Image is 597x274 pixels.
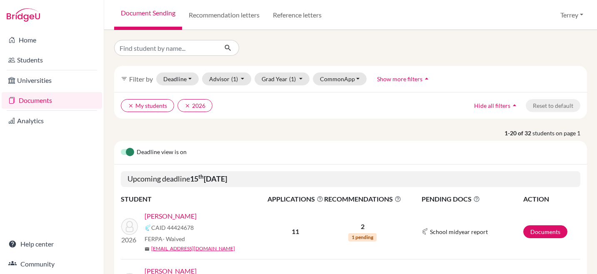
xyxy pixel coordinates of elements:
[145,224,151,231] img: Common App logo
[202,72,252,85] button: Advisor(1)
[467,99,526,112] button: Hide all filtersarrow_drop_up
[121,194,267,204] th: STUDENT
[121,171,580,187] h5: Upcoming deadline
[2,256,102,272] a: Community
[422,75,431,83] i: arrow_drop_up
[185,103,190,109] i: clear
[2,236,102,252] a: Help center
[377,75,422,82] span: Show more filters
[128,103,134,109] i: clear
[348,233,377,242] span: 1 pending
[190,174,227,183] b: 15 [DATE]
[198,173,204,180] sup: th
[114,40,217,56] input: Find student by name...
[2,112,102,129] a: Analytics
[151,245,235,252] a: [EMAIL_ADDRESS][DOMAIN_NAME]
[255,72,310,85] button: Grad Year(1)
[324,222,401,232] p: 2
[121,218,138,235] img: Chua, Nick Sen
[151,223,194,232] span: CAID 44424678
[292,227,299,235] b: 11
[289,75,296,82] span: (1)
[2,32,102,48] a: Home
[526,99,580,112] button: Reset to default
[324,194,401,204] span: RECOMMENDATIONS
[523,194,580,204] th: ACTION
[532,129,587,137] span: students on page 1
[474,102,510,109] span: Hide all filters
[267,194,323,204] span: APPLICATIONS
[145,211,197,221] a: [PERSON_NAME]
[121,75,127,82] i: filter_list
[177,99,212,112] button: clear2026
[557,7,587,23] button: Terrey
[2,72,102,89] a: Universities
[145,234,185,243] span: FERPA
[145,247,150,252] span: mail
[121,99,174,112] button: clearMy students
[370,72,438,85] button: Show more filtersarrow_drop_up
[422,194,522,204] span: PENDING DOCS
[129,75,153,83] span: Filter by
[422,228,428,235] img: Common App logo
[2,92,102,109] a: Documents
[121,235,138,245] p: 2026
[7,8,40,22] img: Bridge-U
[313,72,367,85] button: CommonApp
[137,147,187,157] span: Deadline view is on
[505,129,532,137] strong: 1-20 of 32
[2,52,102,68] a: Students
[523,225,567,238] a: Documents
[156,72,199,85] button: Deadline
[231,75,238,82] span: (1)
[430,227,488,236] span: School midyear report
[162,235,185,242] span: - Waived
[510,101,519,110] i: arrow_drop_up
